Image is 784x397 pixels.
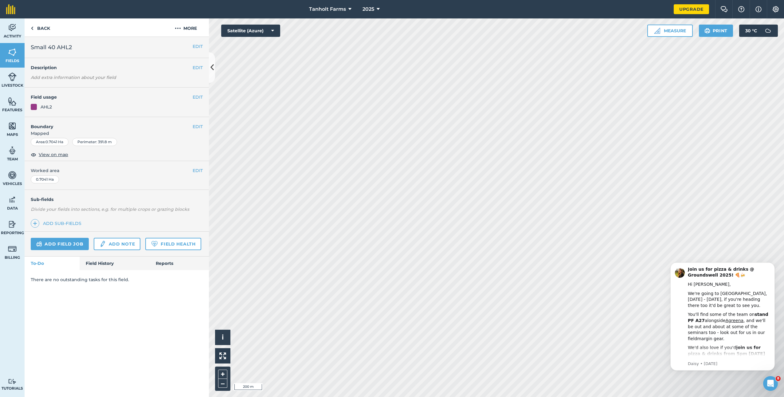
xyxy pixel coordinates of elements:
[218,370,227,379] button: +
[8,379,17,384] img: svg+xml;base64,PD94bWwgdmVyc2lvbj0iMS4wIiBlbmNvZGluZz0idXRmLTgiPz4KPCEtLSBHZW5lcmF0b3I6IEFkb2JlIE...
[31,75,116,80] em: Add extra information about your field
[309,6,346,13] span: Tanholt Farms
[193,43,203,50] button: EDIT
[222,333,224,341] span: i
[8,195,17,204] img: svg+xml;base64,PD94bWwgdmVyc2lvbj0iMS4wIiBlbmNvZGluZz0idXRmLTgiPz4KPCEtLSBHZW5lcmF0b3I6IEFkb2JlIE...
[699,25,733,37] button: Print
[219,352,226,359] img: Four arrows, one pointing top left, one top right, one bottom right and the last bottom left
[145,238,201,250] a: Field Health
[745,25,757,37] span: 30 ° C
[36,240,42,248] img: svg+xml;base64,PD94bWwgdmVyc2lvbj0iMS4wIiBlbmNvZGluZz0idXRmLTgiPz4KPCEtLSBHZW5lcmF0b3I6IEFkb2JlIE...
[31,238,89,250] a: Add field job
[193,167,203,174] button: EDIT
[8,244,17,254] img: svg+xml;base64,PD94bWwgdmVyc2lvbj0iMS4wIiBlbmNvZGluZz0idXRmLTgiPz4KPCEtLSBHZW5lcmF0b3I6IEFkb2JlIE...
[647,25,693,37] button: Measure
[31,64,203,71] h4: Description
[8,23,17,32] img: svg+xml;base64,PD94bWwgdmVyc2lvbj0iMS4wIiBlbmNvZGluZz0idXRmLTgiPz4KPCEtLSBHZW5lcmF0b3I6IEFkb2JlIE...
[31,151,36,158] img: svg+xml;base64,PHN2ZyB4bWxucz0iaHR0cDovL3d3dy53My5vcmcvMjAwMC9zdmciIHdpZHRoPSIxOCIgaGVpZ2h0PSIyNC...
[31,206,189,212] em: Divide your fields into sections, e.g. for multiple crops or grazing blocks
[31,43,72,52] span: Small 40 AHL2
[163,18,209,37] button: More
[8,171,17,180] img: svg+xml;base64,PD94bWwgdmVyc2lvbj0iMS4wIiBlbmNvZGluZz0idXRmLTgiPz4KPCEtLSBHZW5lcmF0b3I6IEFkb2JlIE...
[25,130,209,137] span: Mapped
[31,167,203,174] span: Worked area
[41,104,52,110] div: AHL2
[99,240,106,248] img: svg+xml;base64,PD94bWwgdmVyc2lvbj0iMS4wIiBlbmNvZGluZz0idXRmLTgiPz4KPCEtLSBHZW5lcmF0b3I6IEFkb2JlIE...
[704,27,710,34] img: svg+xml;base64,PHN2ZyB4bWxucz0iaHR0cDovL3d3dy53My5vcmcvMjAwMC9zdmciIHdpZHRoPSIxOSIgaGVpZ2h0PSIyNC...
[762,25,774,37] img: svg+xml;base64,PD94bWwgdmVyc2lvbj0iMS4wIiBlbmNvZGluZz0idXRmLTgiPz4KPCEtLSBHZW5lcmF0b3I6IEFkb2JlIE...
[25,196,209,203] h4: Sub-fields
[80,257,149,270] a: Field History
[738,6,745,12] img: A question mark icon
[776,376,781,381] span: 8
[6,4,15,14] img: fieldmargin Logo
[25,18,56,37] a: Back
[31,276,203,283] p: There are no outstanding tasks for this field.
[661,253,784,380] iframe: Intercom notifications message
[31,138,69,146] div: Area : 0.7041 Ha
[363,6,374,13] span: 2025
[94,238,140,250] a: Add note
[33,220,37,227] img: svg+xml;base64,PHN2ZyB4bWxucz0iaHR0cDovL3d3dy53My5vcmcvMjAwMC9zdmciIHdpZHRoPSIxNCIgaGVpZ2h0PSIyNC...
[8,220,17,229] img: svg+xml;base64,PD94bWwgdmVyc2lvbj0iMS4wIiBlbmNvZGluZz0idXRmLTgiPz4KPCEtLSBHZW5lcmF0b3I6IEFkb2JlIE...
[654,28,660,34] img: Ruler icon
[8,121,17,131] img: svg+xml;base64,PHN2ZyB4bWxucz0iaHR0cDovL3d3dy53My5vcmcvMjAwMC9zdmciIHdpZHRoPSI1NiIgaGVpZ2h0PSI2MC...
[193,123,203,130] button: EDIT
[193,64,203,71] button: EDIT
[31,175,59,183] div: 0.7041 Ha
[720,6,728,12] img: Two speech bubbles overlapping with the left bubble in the forefront
[31,25,33,32] img: svg+xml;base64,PHN2ZyB4bWxucz0iaHR0cDovL3d3dy53My5vcmcvMjAwMC9zdmciIHdpZHRoPSI5IiBoZWlnaHQ9IjI0Ii...
[72,138,117,146] div: Perimeter : 391.8 m
[218,379,227,388] button: –
[25,117,193,130] h4: Boundary
[175,25,181,32] img: svg+xml;base64,PHN2ZyB4bWxucz0iaHR0cDovL3d3dy53My5vcmcvMjAwMC9zdmciIHdpZHRoPSIyMCIgaGVpZ2h0PSIyNC...
[221,25,280,37] button: Satellite (Azure)
[31,94,193,100] h4: Field usage
[31,151,68,158] button: View on map
[8,146,17,155] img: svg+xml;base64,PD94bWwgdmVyc2lvbj0iMS4wIiBlbmNvZGluZz0idXRmLTgiPz4KPCEtLSBHZW5lcmF0b3I6IEFkb2JlIE...
[739,25,778,37] button: 30 °C
[8,97,17,106] img: svg+xml;base64,PHN2ZyB4bWxucz0iaHR0cDovL3d3dy53My5vcmcvMjAwMC9zdmciIHdpZHRoPSI1NiIgaGVpZ2h0PSI2MC...
[8,48,17,57] img: svg+xml;base64,PHN2ZyB4bWxucz0iaHR0cDovL3d3dy53My5vcmcvMjAwMC9zdmciIHdpZHRoPSI1NiIgaGVpZ2h0PSI2MC...
[755,6,762,13] img: svg+xml;base64,PHN2ZyB4bWxucz0iaHR0cDovL3d3dy53My5vcmcvMjAwMC9zdmciIHdpZHRoPSIxNyIgaGVpZ2h0PSIxNy...
[150,257,209,270] a: Reports
[763,376,778,391] iframe: Intercom live chat
[8,72,17,81] img: svg+xml;base64,PD94bWwgdmVyc2lvbj0iMS4wIiBlbmNvZGluZz0idXRmLTgiPz4KPCEtLSBHZW5lcmF0b3I6IEFkb2JlIE...
[772,6,779,12] img: A cog icon
[31,219,84,228] a: Add sub-fields
[25,257,80,270] a: To-Do
[193,94,203,100] button: EDIT
[215,330,230,345] button: i
[674,4,709,14] a: Upgrade
[39,151,68,158] span: View on map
